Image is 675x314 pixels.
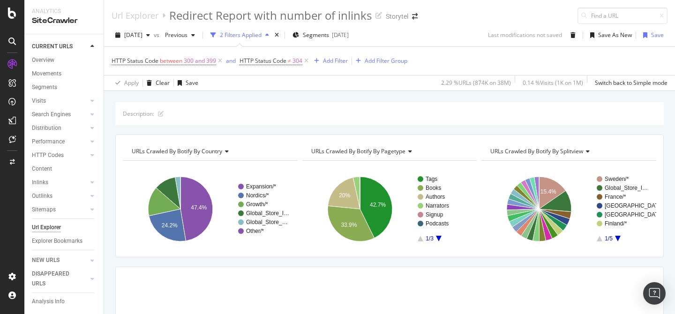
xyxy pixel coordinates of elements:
[651,31,664,39] div: Save
[32,123,88,133] a: Distribution
[605,176,629,182] text: Sweden/*
[246,228,264,234] text: Other/*
[273,30,281,40] div: times
[292,54,302,67] span: 304
[32,7,96,15] div: Analytics
[169,7,372,23] div: Redirect Report with number of inlinks
[32,191,52,201] div: Outlinks
[174,75,198,90] button: Save
[605,220,627,227] text: Finland/*
[161,28,199,43] button: Previous
[32,137,88,147] a: Performance
[370,202,386,208] text: 42.7%
[32,164,97,174] a: Content
[32,223,97,232] a: Url Explorer
[341,222,357,228] text: 33.9%
[207,28,273,43] button: 2 Filters Applied
[490,147,583,155] span: URLs Crawled By Botify By splitview
[32,269,79,289] div: DISAPPEARED URLS
[323,57,348,65] div: Add Filter
[32,178,88,187] a: Inlinks
[426,194,445,200] text: Authors
[605,185,648,191] text: Global_Store_I…
[246,201,268,208] text: Growth/*
[32,178,48,187] div: Inlinks
[289,28,352,43] button: Segments[DATE]
[186,79,198,87] div: Save
[161,31,187,39] span: Previous
[598,31,632,39] div: Save As New
[246,210,289,217] text: Global_Store_I…
[226,57,236,65] div: and
[426,202,449,209] text: Narrators
[302,168,477,250] svg: A chart.
[191,204,207,211] text: 47.4%
[32,150,88,160] a: HTTP Codes
[32,123,61,133] div: Distribution
[112,10,158,21] div: Url Explorer
[591,75,667,90] button: Switch back to Simple mode
[32,137,65,147] div: Performance
[184,54,216,67] span: 300 and 399
[32,297,65,307] div: Analysis Info
[32,223,61,232] div: Url Explorer
[441,79,511,87] div: 2.29 % URLs ( 874K on 38M )
[523,79,583,87] div: 0.14 % Visits ( 1K on 1M )
[32,110,71,120] div: Search Engines
[32,150,64,160] div: HTTP Codes
[488,31,562,39] div: Last modifications not saved
[32,82,97,92] a: Segments
[32,69,97,79] a: Movements
[124,31,142,39] span: 2025 Jul. 4th
[488,144,648,159] h4: URLs Crawled By Botify By splitview
[426,185,441,191] text: Books
[605,194,626,200] text: France/*
[639,28,664,43] button: Save
[112,75,139,90] button: Apply
[32,191,88,201] a: Outlinks
[220,31,262,39] div: 2 Filters Applied
[481,168,656,250] svg: A chart.
[303,31,329,39] span: Segments
[32,236,97,246] a: Explorer Bookmarks
[32,55,54,65] div: Overview
[32,255,60,265] div: NEW URLS
[32,55,97,65] a: Overview
[309,144,469,159] h4: URLs Crawled By Botify By pagetype
[130,144,289,159] h4: URLs Crawled By Botify By country
[240,57,286,65] span: HTTP Status Code
[32,82,57,92] div: Segments
[586,28,632,43] button: Save As New
[595,79,667,87] div: Switch back to Simple mode
[32,96,46,106] div: Visits
[32,15,96,26] div: SiteCrawler
[412,13,418,20] div: arrow-right-arrow-left
[643,282,666,305] div: Open Intercom Messenger
[226,56,236,65] button: and
[352,55,407,67] button: Add Filter Group
[32,205,56,215] div: Sitemaps
[156,79,170,87] div: Clear
[246,192,269,199] text: Nordics/*
[32,269,88,289] a: DISAPPEARED URLS
[32,69,61,79] div: Movements
[310,55,348,67] button: Add Filter
[605,202,667,209] text: [GEOGRAPHIC_DATA]/*
[426,220,449,227] text: Podcasts
[154,31,161,39] span: vs
[32,164,52,174] div: Content
[162,222,178,229] text: 24.2%
[288,57,291,65] span: ≠
[32,110,88,120] a: Search Engines
[112,28,154,43] button: [DATE]
[32,96,88,106] a: Visits
[426,211,443,218] text: Signup
[577,7,667,24] input: Find a URL
[123,168,298,250] svg: A chart.
[32,297,97,307] a: Analysis Info
[143,75,170,90] button: Clear
[32,236,82,246] div: Explorer Bookmarks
